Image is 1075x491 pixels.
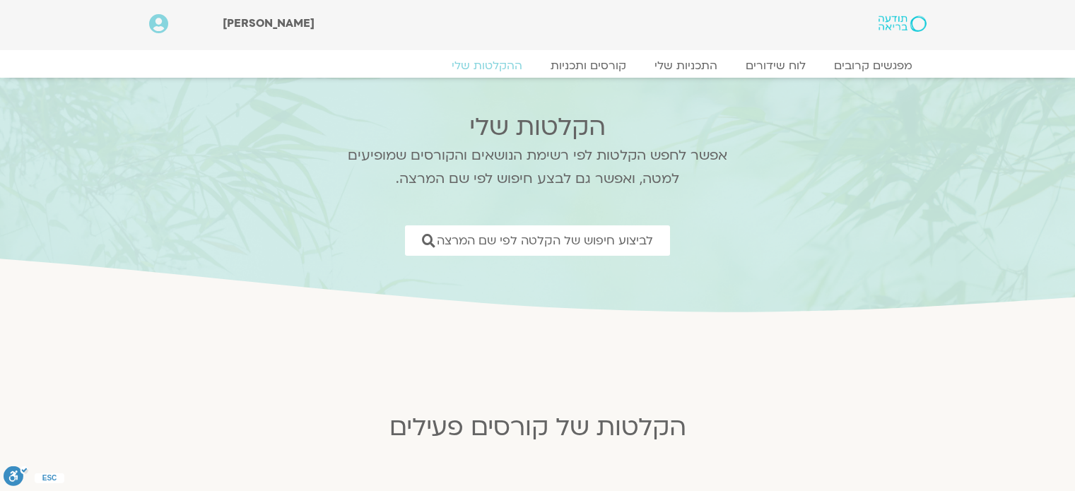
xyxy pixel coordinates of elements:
a: ההקלטות שלי [437,59,536,73]
a: התכניות שלי [640,59,732,73]
a: מפגשים קרובים [820,59,927,73]
h2: הקלטות של קורסים פעילים [192,413,884,442]
a: לביצוע חיפוש של הקלטה לפי שם המרצה [405,225,670,256]
a: קורסים ותכניות [536,59,640,73]
a: לוח שידורים [732,59,820,73]
span: לביצוע חיפוש של הקלטה לפי שם המרצה [437,234,653,247]
h2: הקלטות שלי [329,113,746,141]
nav: Menu [149,59,927,73]
span: [PERSON_NAME] [223,16,315,31]
p: אפשר לחפש הקלטות לפי רשימת הנושאים והקורסים שמופיעים למטה, ואפשר גם לבצע חיפוש לפי שם המרצה. [329,144,746,191]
